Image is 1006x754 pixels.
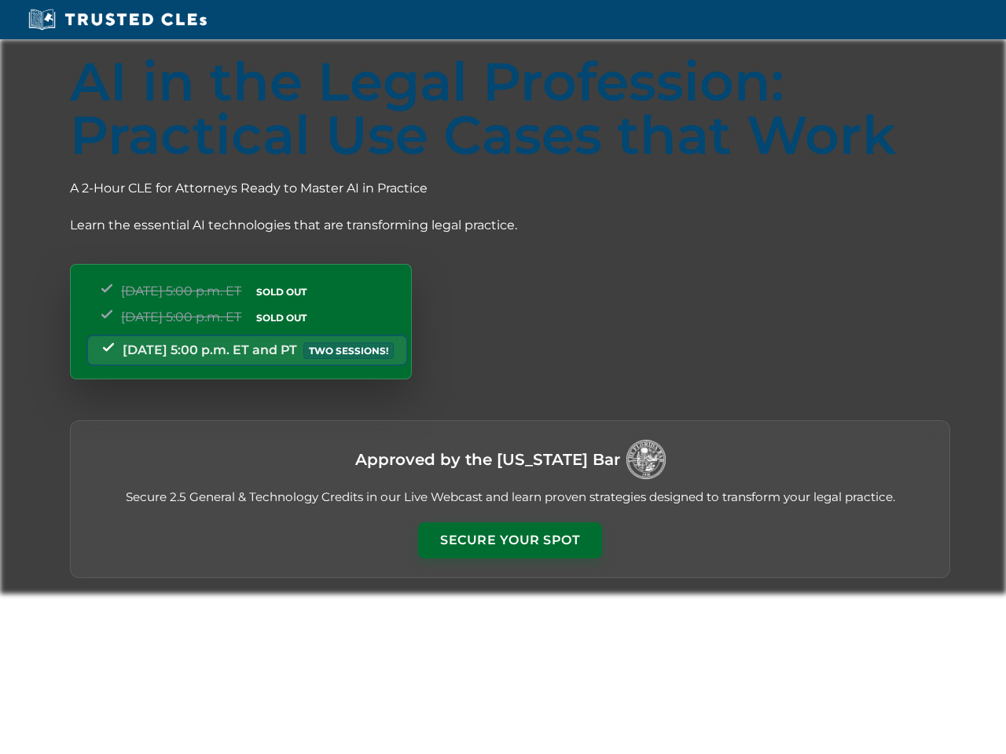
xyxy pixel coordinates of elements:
p: Secure 2.5 General & Technology Credits in our Live Webcast and learn proven strategies designed ... [90,489,931,507]
span: SOLD OUT [251,284,312,300]
span: [DATE] 5:00 p.m. ET [121,309,241,324]
span: SOLD OUT [251,309,312,326]
p: Learn the essential AI technologies that are transforming legal practice. [70,214,950,236]
h3: Approved by the [US_STATE] Bar [355,445,620,474]
img: Trusted CLEs [24,8,211,31]
button: Secure Your Spot [418,522,602,558]
p: A 2-Hour CLE for Attorneys Ready to Master AI in Practice [70,178,950,199]
span: [DATE] 5:00 p.m. ET [121,284,241,298]
img: Logo [626,440,666,479]
h1: AI in the Legal Profession: Practical Use Cases that Work [70,55,950,162]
